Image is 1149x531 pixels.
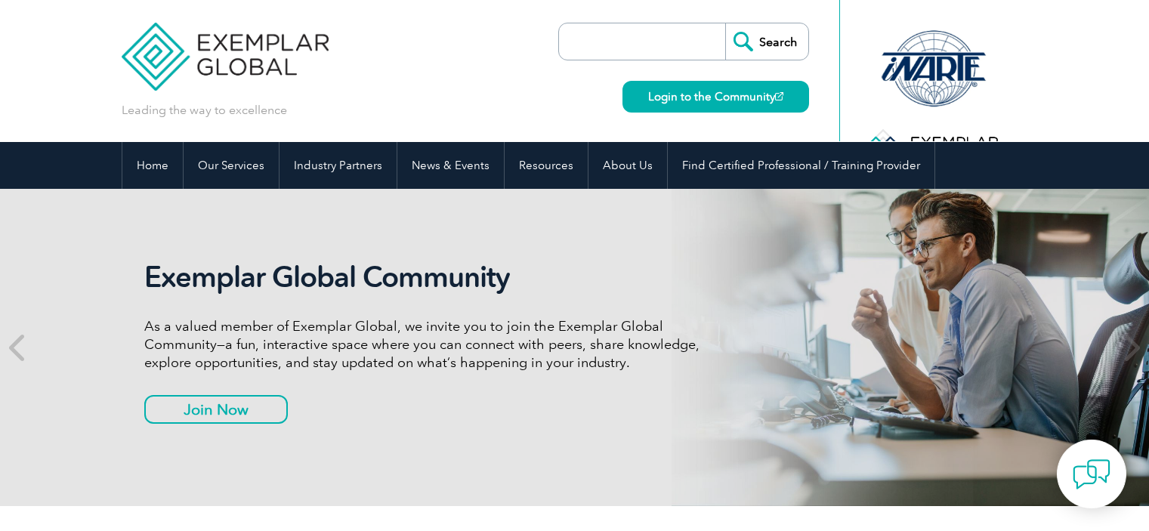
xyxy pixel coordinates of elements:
a: Home [122,142,183,189]
h2: Exemplar Global Community [144,260,711,295]
a: Industry Partners [280,142,397,189]
p: Leading the way to excellence [122,102,287,119]
a: Our Services [184,142,279,189]
input: Search [725,23,808,60]
a: Find Certified Professional / Training Provider [668,142,934,189]
a: About Us [588,142,667,189]
img: contact-chat.png [1073,455,1110,493]
a: Login to the Community [622,81,809,113]
a: Resources [505,142,588,189]
p: As a valued member of Exemplar Global, we invite you to join the Exemplar Global Community—a fun,... [144,317,711,372]
img: open_square.png [775,92,783,100]
a: Join Now [144,395,288,424]
a: News & Events [397,142,504,189]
